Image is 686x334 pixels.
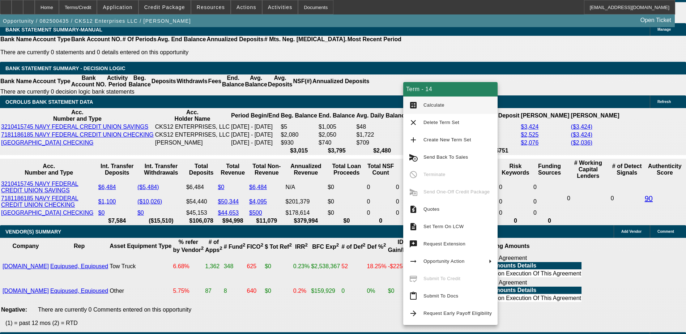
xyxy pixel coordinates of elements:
b: $ Tot Ref [265,244,292,250]
th: [PERSON_NAME] [571,109,620,123]
span: Send Back To Sales [423,154,468,160]
span: 0 [567,195,570,201]
th: Acc. Holder Name [155,109,230,123]
th: End. Balance [318,109,355,123]
th: 0 [499,217,532,224]
a: [GEOGRAPHIC_DATA] CHECKING [1,210,93,216]
th: # of Detect Signals [610,159,644,180]
a: ($3,424) [571,124,593,130]
mat-icon: arrow_forward [409,309,418,318]
a: $6,484 [98,184,116,190]
th: $751 [484,147,520,154]
span: OCROLUS BANK STATEMENT DATA [5,99,93,105]
b: Rep [74,243,85,249]
a: $1,100 [98,198,116,205]
td: 8 [223,279,246,303]
a: $0 [98,210,105,216]
td: 0% - No prefund date set - Upon Execution Of This Agreement [421,270,581,277]
td: $2,050 [318,131,355,138]
button: Credit Package [139,0,191,14]
th: Funding Sources [533,159,566,180]
td: 52 [341,254,366,278]
th: Total Loan Proceeds [327,159,366,180]
th: $3,795 [318,147,355,154]
mat-icon: add [409,136,418,144]
td: 625 [247,254,264,278]
td: $5 [280,123,317,130]
a: $2,525 [521,132,538,138]
span: Opportunity / 082500435 / CKS12 Enterprises LLC / [PERSON_NAME] [3,18,191,24]
a: 7181186185 NAVY FEDERAL CREDIT UNION CHECKING [1,195,78,208]
th: Period Begin/End [231,109,280,123]
th: $0 [327,217,366,224]
span: Create New Term Set [423,137,471,142]
th: Annualized Deposits [312,74,370,88]
a: ($10,026) [137,198,162,205]
b: FICO [247,244,264,250]
a: $6,484 [249,184,267,190]
td: 0 [499,180,532,194]
mat-icon: try [409,240,418,248]
td: 0 [396,180,463,194]
b: Prefunding Amounts [473,243,530,249]
div: 0% at Upon Execution Of This Agreement [420,279,582,303]
th: Account Type [32,36,71,43]
sup: 2 [336,242,339,248]
td: [DATE] - [DATE] [231,139,280,146]
th: Acc. Number and Type [1,159,97,180]
mat-icon: calculate [409,101,418,110]
td: 0 [341,279,366,303]
a: Open Ticket [638,14,674,26]
th: 0 [367,217,395,224]
span: Request Early Payoff Eligibility [423,311,492,316]
span: Resources [197,4,225,10]
td: 0% [366,279,387,303]
th: Avg. Balance [244,74,267,88]
td: 87 [205,279,222,303]
b: IRR [295,244,308,250]
span: Submit To Docs [423,293,458,299]
th: Bank Account NO. [71,36,122,43]
sup: 2 [243,242,245,248]
b: PreFund Amounts Details [466,262,536,269]
a: $3,424 [521,124,538,130]
th: # Days of Neg. [MEDICAL_DATA]. [396,159,463,180]
span: Quotes [423,206,439,212]
b: Negative: [1,307,27,313]
td: N/A [285,180,327,194]
td: $0 [264,279,292,303]
th: $7,584 [98,217,136,224]
th: Risk Keywords [499,159,532,180]
th: Annualized Deposits [206,36,264,43]
th: Int. Transfer Deposits [98,159,136,180]
span: Activities [268,4,293,10]
a: ($2,036) [571,140,593,146]
span: Comment [657,230,674,234]
td: $0 [327,195,366,209]
th: 0 [533,217,566,224]
td: $740 [318,139,355,146]
th: Total Deposits [186,159,217,180]
td: 6.68% [172,254,204,278]
th: ($15,510) [137,217,185,224]
th: Avg. End Balance [157,36,206,43]
th: $94,998 [217,217,248,224]
mat-icon: clear [409,118,418,127]
th: Bank Account NO. [71,74,107,88]
td: Tow Truck [109,254,172,278]
b: Company [13,243,39,249]
td: $2,080 [280,131,317,138]
th: 0 [396,217,463,224]
td: 0 [367,195,395,209]
a: Equipused, Equipused [50,288,108,294]
td: $709 [356,139,408,146]
th: # Working Capital Lenders [567,159,610,180]
th: End. Balance [222,74,244,88]
td: 0 [533,195,566,209]
mat-icon: arrow_right_alt [409,257,418,266]
td: 0 [610,180,644,217]
th: Avg. Deposits [268,74,293,88]
sup: 2 [383,242,386,248]
td: [PERSON_NAME] [155,139,230,146]
th: Account Type [32,74,71,88]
